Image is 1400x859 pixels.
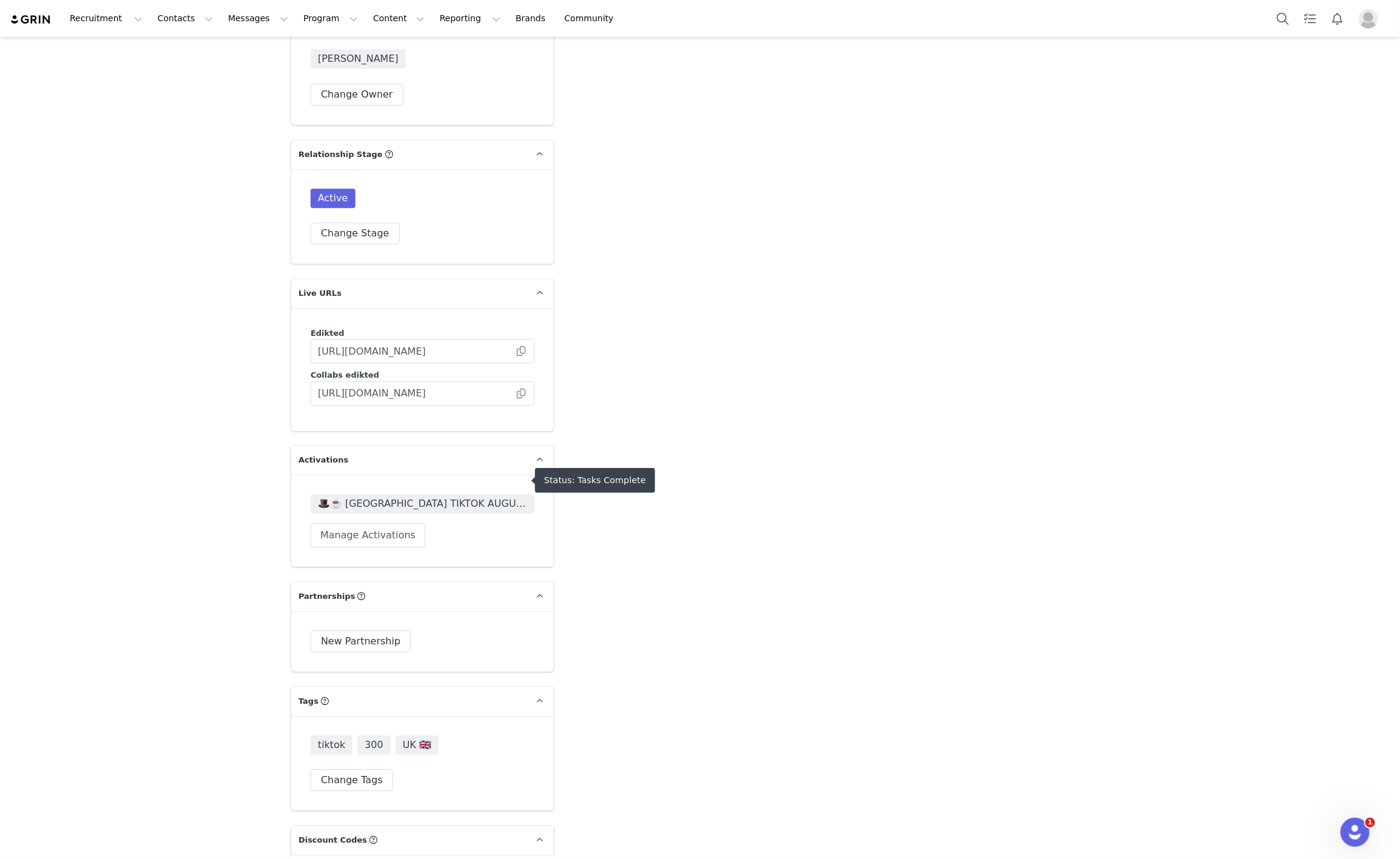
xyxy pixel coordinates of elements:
[311,769,393,791] button: Change Tags
[311,370,379,379] span: Collabs edikted
[298,590,355,603] span: Partnerships
[1297,5,1324,32] a: Tasks
[508,5,556,32] a: Brands
[1351,9,1390,28] button: Profile
[298,149,383,161] span: Relationship Stage
[557,5,627,32] a: Community
[395,735,439,755] span: UK 🇬🇧
[298,834,367,846] span: Discount Codes
[311,84,403,105] button: Change Owner
[221,5,295,32] button: Messages
[311,189,355,208] span: Active
[432,5,508,32] button: Reporting
[10,10,498,23] body: Rich Text Area. Press ALT-0 for help.
[366,5,432,32] button: Content
[298,454,348,466] span: Activations
[311,523,425,547] button: Manage Activations
[311,222,400,244] button: Change Stage
[1341,818,1370,847] iframe: Intercom live chat
[544,475,646,486] div: Status: Tasks Complete
[1365,818,1375,827] span: 1
[298,695,318,707] span: Tags
[318,496,527,511] span: 🎩☕️ [GEOGRAPHIC_DATA] TIKTOK AUGUST + SEPTEMBER 🎩☕️ 2025
[311,49,406,69] span: [PERSON_NAME]
[1359,9,1378,28] img: placeholder-profile.jpg
[311,329,345,338] span: Edikted
[311,630,411,652] button: New Partnership
[10,14,52,25] img: grin logo
[296,5,365,32] button: Program
[62,5,150,32] button: Recruitment
[1324,5,1351,32] button: Notifications
[150,5,220,32] button: Contacts
[1270,5,1296,32] button: Search
[298,287,342,299] span: Live URLs
[357,735,391,755] span: 300
[311,735,352,755] span: tiktok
